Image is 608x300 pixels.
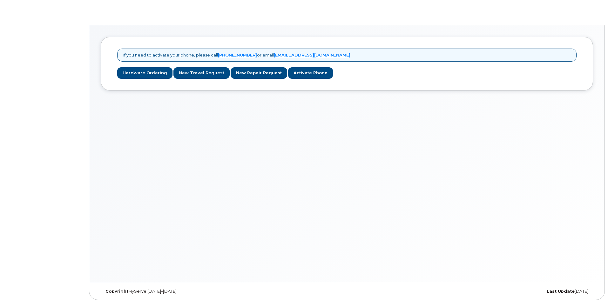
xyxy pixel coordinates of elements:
[231,67,287,79] a: New Repair Request
[101,289,265,294] div: MyServe [DATE]–[DATE]
[218,52,257,57] a: [PHONE_NUMBER]
[123,52,350,58] p: If you need to activate your phone, please call or email
[429,289,593,294] div: [DATE]
[274,52,350,57] a: [EMAIL_ADDRESS][DOMAIN_NAME]
[173,67,230,79] a: New Travel Request
[117,67,172,79] a: Hardware Ordering
[547,289,575,294] strong: Last Update
[105,289,128,294] strong: Copyright
[288,67,333,79] a: Activate Phone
